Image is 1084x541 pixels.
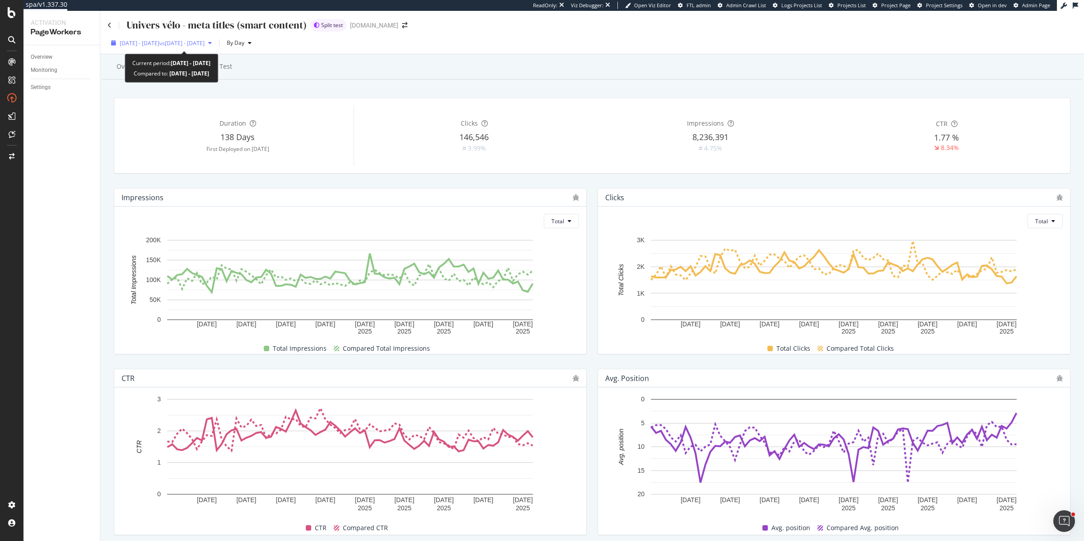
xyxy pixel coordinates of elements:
[107,36,215,50] button: [DATE] - [DATE]vs[DATE] - [DATE]
[394,320,414,328] text: [DATE]
[397,505,411,512] text: 2025
[463,147,466,150] img: Equal
[355,320,375,328] text: [DATE]
[273,343,327,354] span: Total Impressions
[31,27,93,38] div: PageWorkers
[827,522,899,533] span: Compared Avg. position
[223,39,244,47] span: By Day
[687,2,711,9] span: FTL admin
[776,343,810,354] span: Total Clicks
[31,66,57,75] div: Monitoring
[171,59,210,67] b: [DATE] - [DATE]
[726,2,766,9] span: Admin Crawl List
[146,277,161,284] text: 100K
[223,36,255,50] button: By Day
[881,328,895,335] text: 2025
[197,320,217,328] text: [DATE]
[121,235,579,335] svg: A chart.
[551,217,564,225] span: Total
[394,497,414,504] text: [DATE]
[771,522,810,533] span: Avg. position
[473,320,493,328] text: [DATE]
[31,83,51,92] div: Settings
[358,505,372,512] text: 2025
[157,396,161,403] text: 3
[516,505,530,512] text: 2025
[276,497,296,504] text: [DATE]
[121,395,579,514] svg: A chart.
[236,497,256,504] text: [DATE]
[1035,217,1048,225] span: Total
[917,2,963,9] a: Project Settings
[315,497,335,504] text: [DATE]
[350,21,398,30] div: [DOMAIN_NAME]
[459,132,489,142] span: 146,546
[720,320,740,328] text: [DATE]
[321,23,343,28] span: Split test
[126,18,307,32] div: Univers vélo - meta titles (smart content)
[107,22,112,28] a: Click to go back
[159,39,205,47] span: vs [DATE] - [DATE]
[402,22,407,28] div: arrow-right-arrow-left
[625,2,671,9] a: Open Viz Editor
[920,505,934,512] text: 2025
[130,255,137,305] text: Total Impressions
[926,2,963,9] span: Project Settings
[920,328,934,335] text: 2025
[473,497,493,504] text: [DATE]
[637,290,645,297] text: 1K
[121,193,164,202] div: Impressions
[605,235,1063,335] div: A chart.
[310,19,346,32] div: brand label
[355,497,375,504] text: [DATE]
[343,522,388,533] span: Compared CTR
[941,143,959,152] div: 8.34%
[637,467,645,474] text: 15
[146,257,161,264] text: 150K
[121,374,135,383] div: CTR
[873,2,911,9] a: Project Page
[1000,505,1014,512] text: 2025
[781,2,822,9] span: Logs Projects List
[132,58,210,68] div: Current period:
[1056,194,1063,201] div: bug
[31,18,93,27] div: Activation
[157,428,161,435] text: 2
[397,328,411,335] text: 2025
[1028,214,1063,228] button: Total
[544,214,579,228] button: Total
[881,2,911,9] span: Project Page
[135,441,143,454] text: CTR
[157,316,161,324] text: 0
[434,497,454,504] text: [DATE]
[997,497,1017,504] text: [DATE]
[1014,2,1050,9] a: Admin Page
[720,497,740,504] text: [DATE]
[878,320,898,328] text: [DATE]
[617,429,625,466] text: Avg. position
[637,443,645,451] text: 10
[978,2,1007,9] span: Open in dev
[31,52,52,62] div: Overview
[605,374,649,383] div: Avg. position
[1053,510,1075,532] iframe: Intercom live chat
[760,320,780,328] text: [DATE]
[605,395,1063,514] svg: A chart.
[117,62,145,71] div: Overview
[197,497,217,504] text: [DATE]
[997,320,1017,328] text: [DATE]
[146,237,161,244] text: 200K
[150,296,161,304] text: 50K
[681,497,701,504] text: [DATE]
[918,497,938,504] text: [DATE]
[957,320,977,328] text: [DATE]
[878,497,898,504] text: [DATE]
[841,505,855,512] text: 2025
[1000,328,1014,335] text: 2025
[513,320,533,328] text: [DATE]
[678,2,711,9] a: FTL admin
[157,491,161,498] text: 0
[315,320,335,328] text: [DATE]
[936,119,948,128] span: CTR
